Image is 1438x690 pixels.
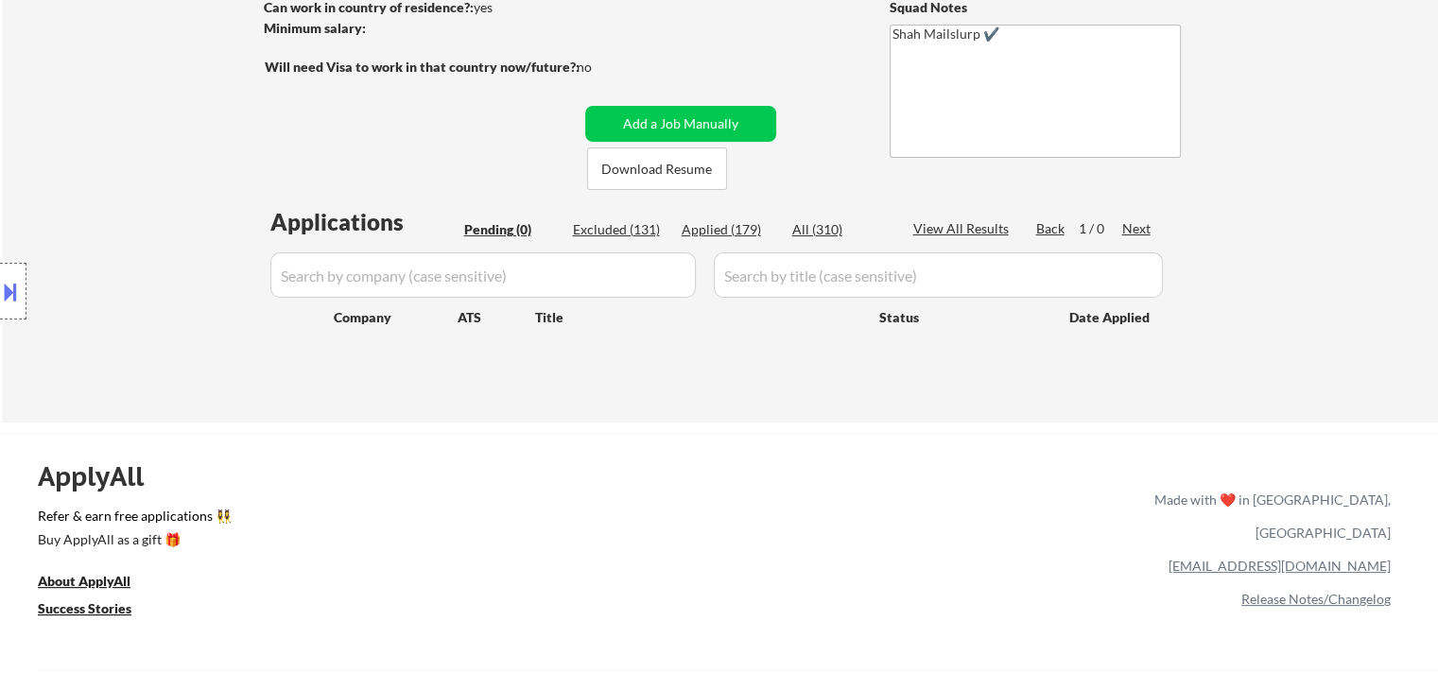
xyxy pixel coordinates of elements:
div: Made with ❤️ in [GEOGRAPHIC_DATA], [GEOGRAPHIC_DATA] [1147,483,1391,549]
u: Success Stories [38,600,131,616]
div: Excluded (131) [573,220,667,239]
div: Back [1036,219,1066,238]
button: Download Resume [587,147,727,190]
div: ATS [458,308,535,327]
div: Next [1122,219,1152,238]
div: no [577,58,631,77]
input: Search by company (case sensitive) [270,252,696,298]
a: Release Notes/Changelog [1241,591,1391,607]
a: About ApplyAll [38,571,157,595]
div: Title [535,308,861,327]
div: Company [334,308,458,327]
div: Buy ApplyAll as a gift 🎁 [38,533,227,546]
strong: Will need Visa to work in that country now/future?: [265,59,580,75]
div: Date Applied [1069,308,1152,327]
a: Buy ApplyAll as a gift 🎁 [38,529,227,553]
div: Applications [270,211,458,233]
strong: Minimum salary: [264,20,366,36]
div: 1 / 0 [1079,219,1122,238]
a: Success Stories [38,598,157,622]
input: Search by title (case sensitive) [714,252,1163,298]
a: Refer & earn free applications 👯‍♀️ [38,509,759,529]
div: Status [879,300,1042,334]
div: View All Results [913,219,1014,238]
a: [EMAIL_ADDRESS][DOMAIN_NAME] [1169,558,1391,574]
div: Applied (179) [682,220,776,239]
button: Add a Job Manually [585,106,776,142]
u: About ApplyAll [38,573,130,589]
div: ApplyAll [38,460,165,492]
div: All (310) [792,220,887,239]
div: Pending (0) [464,220,559,239]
